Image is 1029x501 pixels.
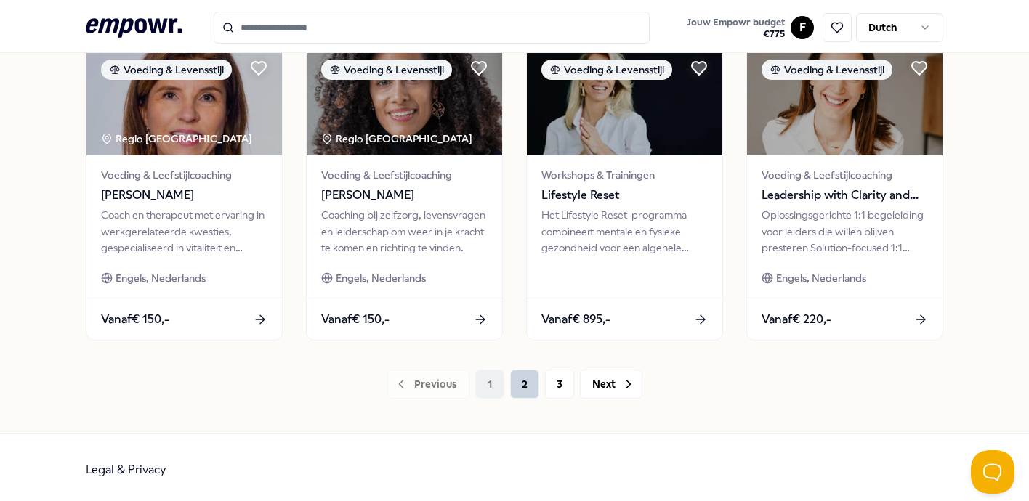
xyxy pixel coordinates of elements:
div: Het Lifestyle Reset-programma combineert mentale en fysieke gezondheid voor een algehele boost in... [541,207,708,256]
a: Legal & Privacy [86,463,166,476]
iframe: Help Scout Beacon - Open [971,450,1014,494]
span: Engels, Nederlands [776,270,866,286]
span: Engels, Nederlands [116,270,206,286]
button: 2 [510,370,539,399]
button: Next [580,370,642,399]
a: package imageVoeding & LevensstijlWorkshops & TrainingenLifestyle ResetHet Lifestyle Reset-progra... [526,44,723,341]
div: Regio [GEOGRAPHIC_DATA] [101,131,254,147]
button: 3 [545,370,574,399]
div: Voeding & Levensstijl [762,60,892,80]
a: Jouw Empowr budget€775 [681,12,791,43]
a: package imageVoeding & LevensstijlVoeding & LeefstijlcoachingLeadership with Clarity and EnergyOp... [746,44,943,341]
input: Search for products, categories or subcategories [214,12,650,44]
span: [PERSON_NAME] [321,186,488,205]
span: Jouw Empowr budget [687,17,785,28]
span: Leadership with Clarity and Energy [762,186,928,205]
div: Regio [GEOGRAPHIC_DATA] [321,131,475,147]
div: Voeding & Levensstijl [541,60,672,80]
div: Oplossingsgerichte 1:1 begeleiding voor leiders die willen blijven presteren Solution-focused 1:1... [762,207,928,256]
div: Coach en therapeut met ervaring in werkgerelateerde kwesties, gespecialiseerd in vitaliteit en vo... [101,207,267,256]
div: Voeding & Levensstijl [321,60,452,80]
a: package imageVoeding & LevensstijlRegio [GEOGRAPHIC_DATA] Voeding & Leefstijlcoaching[PERSON_NAME... [306,44,503,341]
span: Lifestyle Reset [541,186,708,205]
span: Vanaf € 150,- [101,310,169,329]
img: package image [527,45,722,155]
div: Voeding & Levensstijl [101,60,232,80]
div: Coaching bij zelfzorg, levensvragen en leiderschap om weer in je kracht te komen en richting te v... [321,207,488,256]
span: Workshops & Trainingen [541,167,708,183]
img: package image [307,45,502,155]
button: F [791,16,814,39]
button: Jouw Empowr budget€775 [684,14,788,43]
span: [PERSON_NAME] [101,186,267,205]
span: Voeding & Leefstijlcoaching [101,167,267,183]
span: Engels, Nederlands [336,270,426,286]
span: € 775 [687,28,785,40]
img: package image [747,45,943,155]
a: package imageVoeding & LevensstijlRegio [GEOGRAPHIC_DATA] Voeding & Leefstijlcoaching[PERSON_NAME... [86,44,283,341]
span: Voeding & Leefstijlcoaching [321,167,488,183]
span: Voeding & Leefstijlcoaching [762,167,928,183]
img: package image [86,45,282,155]
span: Vanaf € 150,- [321,310,390,329]
span: Vanaf € 220,- [762,310,831,329]
span: Vanaf € 895,- [541,310,610,329]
